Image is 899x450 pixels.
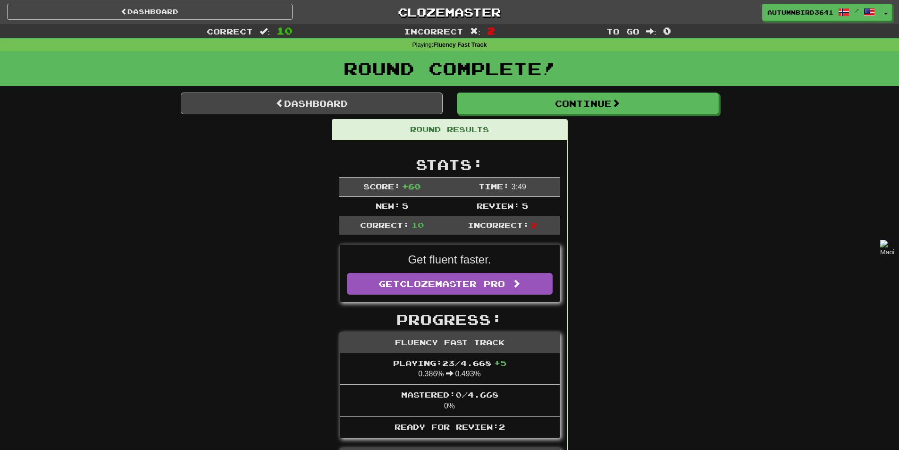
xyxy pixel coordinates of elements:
span: Correct [207,26,253,36]
span: Correct: [360,221,409,229]
span: 5 [402,201,408,210]
span: : [646,27,656,35]
span: Incorrect [404,26,463,36]
span: Review: [477,201,520,210]
span: To go [606,26,639,36]
span: Incorrect: [468,221,529,229]
h2: Progress: [339,312,560,327]
button: Continue [457,93,719,114]
li: 0.386% 0.493% [340,353,560,385]
span: Time: [479,182,509,191]
span: : [470,27,480,35]
span: New: [376,201,400,210]
span: 2 [531,221,537,229]
span: Ready for Review: 2 [395,422,505,431]
a: GetClozemaster Pro [347,273,553,295]
span: + 60 [402,182,420,191]
li: 0% [340,384,560,417]
span: 10 [412,221,424,229]
span: 0 [663,25,671,36]
span: Playing: 23 / 4.668 [393,358,506,367]
span: 3 : 49 [512,183,526,191]
span: Score: [363,182,400,191]
span: 2 [487,25,495,36]
a: Clozemaster [307,4,592,20]
span: Clozemaster Pro [400,279,505,289]
span: 10 [277,25,293,36]
a: Dashboard [7,4,293,20]
div: Round Results [332,119,567,140]
h2: Stats: [339,157,560,172]
span: Mastered: 0 / 4.668 [401,390,498,399]
span: 5 [522,201,528,210]
h1: Round Complete! [3,59,896,78]
span: / [854,8,859,14]
span: AutumnBird3641 [767,8,833,17]
span: : [260,27,270,35]
a: AutumnBird3641 / [762,4,880,21]
p: Get fluent faster. [347,252,553,268]
strong: Fluency Fast Track [433,42,487,48]
div: Fluency Fast Track [340,332,560,353]
span: + 5 [494,358,506,367]
a: Dashboard [181,93,443,114]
